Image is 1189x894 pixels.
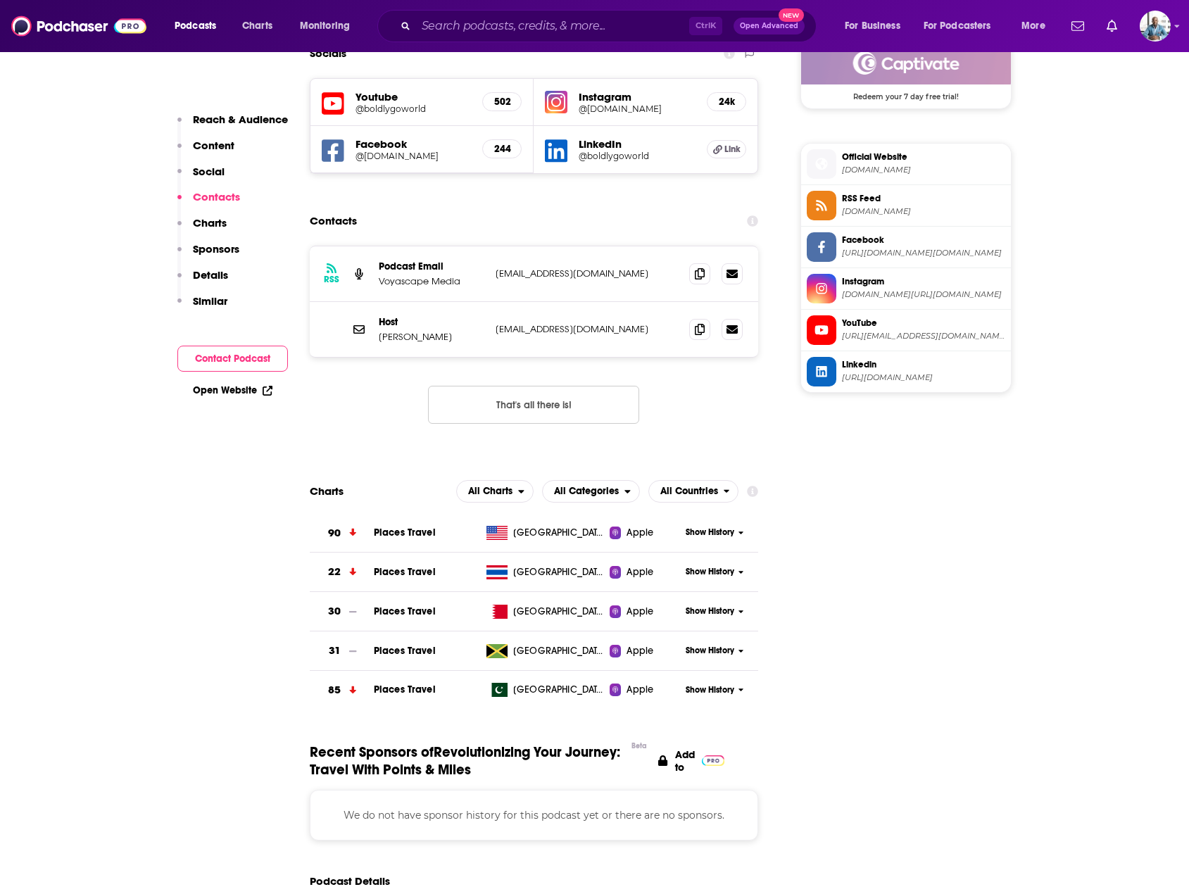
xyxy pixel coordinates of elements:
a: Places Travel [374,566,436,578]
span: RSS Feed [842,192,1005,205]
button: Show History [681,527,748,539]
a: 90 [310,514,374,553]
a: Apple [610,644,681,658]
p: Charts [193,216,227,229]
button: Sponsors [177,242,239,268]
h5: Facebook [356,137,472,151]
button: open menu [648,480,739,503]
img: Captivate Deal: Redeem your 7 day free trial! [801,42,1011,84]
button: Show History [681,645,748,657]
h3: RSS [324,274,339,285]
div: Search podcasts, credits, & more... [391,10,830,42]
p: Contacts [193,190,240,203]
p: Sponsors [193,242,239,256]
h5: Instagram [579,90,696,103]
h5: 244 [494,143,510,155]
span: More [1021,16,1045,36]
a: Podchaser - Follow, Share and Rate Podcasts [11,13,146,39]
button: open menu [835,15,918,37]
a: Add to [658,743,724,779]
span: Linkedin [842,358,1005,371]
a: Show notifications dropdown [1066,14,1090,38]
span: Instagram [842,275,1005,288]
span: Facebook [842,234,1005,246]
a: @[DOMAIN_NAME] [579,103,696,114]
span: https://www.youtube.com/@boldlygoworld [842,331,1005,341]
span: Pakistan [513,683,605,697]
h5: @boldlygoworld [356,103,472,114]
a: 31 [310,631,374,670]
button: Content [177,139,234,165]
span: Show History [686,605,734,617]
span: Official Website [842,151,1005,163]
button: Reach & Audience [177,113,288,139]
p: We do not have sponsor history for this podcast yet or there are no sponsors. [327,807,741,823]
p: [EMAIL_ADDRESS][DOMAIN_NAME] [496,267,679,279]
a: [GEOGRAPHIC_DATA] [481,526,610,540]
h2: Countries [648,480,739,503]
h5: 24k [719,96,734,108]
a: Places Travel [374,684,436,695]
h2: Charts [310,484,344,498]
a: Official Website[DOMAIN_NAME] [807,149,1005,179]
span: Bahrain [513,605,605,619]
span: Apple [627,644,653,658]
h2: Contacts [310,208,357,234]
p: Voyascape Media [379,275,484,287]
span: Show History [686,527,734,539]
a: [GEOGRAPHIC_DATA] [481,683,610,697]
p: Host [379,316,484,328]
a: YouTube[URL][EMAIL_ADDRESS][DOMAIN_NAME] [807,315,1005,345]
a: Places Travel [374,527,436,539]
span: All Categories [554,486,619,496]
a: Link [707,140,746,158]
input: Search podcasts, credits, & more... [416,15,689,37]
a: Apple [610,565,681,579]
h5: LinkedIn [579,137,696,151]
h3: 22 [328,564,341,580]
button: open menu [914,15,1012,37]
span: Monitoring [300,16,350,36]
span: https://www.facebook.com/BoldlyGo.World [842,248,1005,258]
span: Apple [627,683,653,697]
span: YouTube [842,317,1005,329]
span: All Countries [660,486,718,496]
a: Apple [610,683,681,697]
a: Places Travel [374,645,436,657]
a: [GEOGRAPHIC_DATA] [481,565,610,579]
button: Show History [681,684,748,696]
button: open menu [456,480,534,503]
button: Similar [177,294,227,320]
a: Captivate Deal: Redeem your 7 day free trial! [801,42,1011,100]
button: Social [177,165,225,191]
button: open menu [1012,15,1063,37]
button: Show profile menu [1140,11,1171,42]
button: Contacts [177,190,240,216]
span: For Podcasters [924,16,991,36]
a: Places Travel [374,605,436,617]
h3: 90 [328,525,341,541]
button: Charts [177,216,227,242]
p: Details [193,268,228,282]
div: Beta [631,741,647,750]
h2: Categories [542,480,640,503]
a: 85 [310,671,374,710]
span: https://www.linkedin.com/in/boldlygoworld [842,372,1005,383]
p: [EMAIL_ADDRESS][DOMAIN_NAME] [496,323,679,335]
button: Contact Podcast [177,346,288,372]
img: iconImage [545,91,567,113]
a: Show notifications dropdown [1101,14,1123,38]
span: revolutionizingyourjourney.blubrry.net [842,165,1005,175]
span: Podcasts [175,16,216,36]
span: Recent Sponsors of Revolutionizing Your Journey: Travel With Points & Miles [310,743,625,779]
a: @boldlygoworld [579,151,696,161]
button: Details [177,268,228,294]
a: 30 [310,592,374,631]
span: All Charts [468,486,512,496]
h3: 85 [328,682,341,698]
